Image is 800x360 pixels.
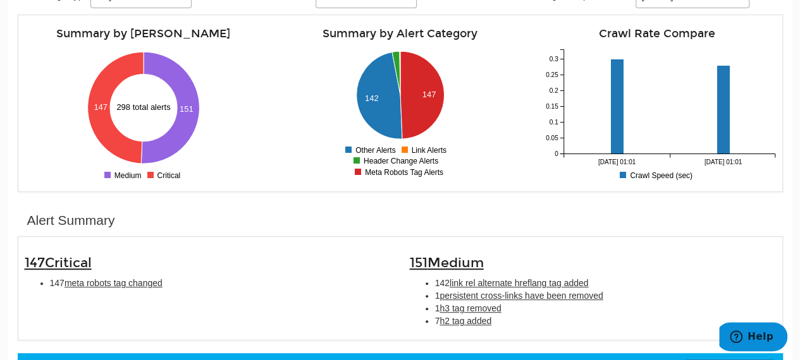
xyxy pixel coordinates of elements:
span: h2 tag added [440,316,491,326]
tspan: [DATE] 01:01 [704,159,742,165]
li: 7 [435,315,776,327]
h4: Summary by [PERSON_NAME] [25,28,262,40]
li: 147 [50,277,391,289]
tspan: 0.2 [549,87,558,94]
h4: Summary by Alert Category [281,28,519,40]
tspan: 0.15 [546,103,558,110]
span: Medium [428,255,484,271]
span: persistent cross-links have been removed [440,291,603,301]
tspan: 0.05 [546,135,558,141]
span: h3 tag removed [440,303,501,313]
text: 298 total alerts [116,102,171,112]
span: meta robots tag changed [65,278,163,288]
tspan: 0.1 [549,119,558,126]
tspan: 0.3 [549,56,558,63]
span: 151 [410,255,484,271]
tspan: 0 [554,150,558,157]
li: 1 [435,302,776,315]
div: Alert Summary [27,211,115,230]
tspan: [DATE] 01:01 [598,159,636,165]
span: Critical [45,255,92,271]
span: link rel alternate hreflang tag added [450,278,588,288]
li: 142 [435,277,776,289]
li: 1 [435,289,776,302]
iframe: Opens a widget where you can find more information [719,322,787,354]
span: 147 [25,255,92,271]
h4: Crawl Rate Compare [538,28,776,40]
tspan: 0.25 [546,71,558,78]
